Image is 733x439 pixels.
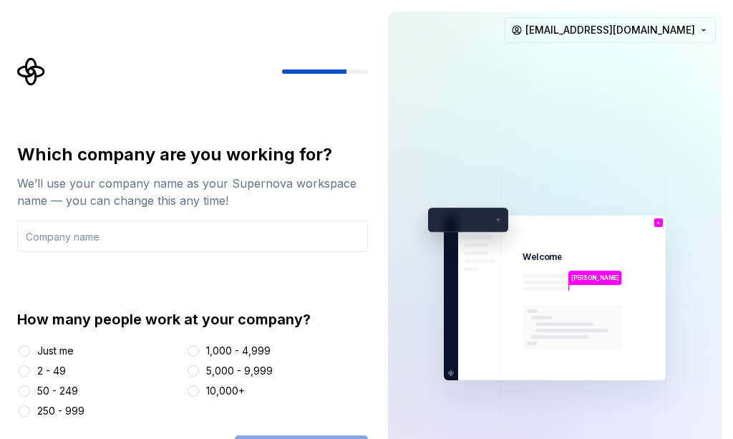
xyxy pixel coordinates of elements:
div: 1,000 - 4,999 [206,344,271,358]
div: 2 - 49 [37,364,66,378]
p: [PERSON_NAME] [571,274,619,282]
span: [EMAIL_ADDRESS][DOMAIN_NAME] [525,23,695,37]
div: 5,000 - 9,999 [206,364,273,378]
svg: Supernova Logo [17,57,46,86]
input: Company name [17,221,368,252]
div: How many people work at your company? [17,309,368,329]
div: Which company are you working for? [17,143,368,166]
div: We’ll use your company name as your Supernova workspace name — you can change this any time! [17,175,368,209]
p: v [657,221,660,225]
div: 50 - 249 [37,384,78,398]
div: Just me [37,344,74,358]
p: Welcome [523,251,562,263]
button: [EMAIL_ADDRESS][DOMAIN_NAME] [505,17,716,43]
div: 10,000+ [206,384,245,398]
div: 250 - 999 [37,404,84,418]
